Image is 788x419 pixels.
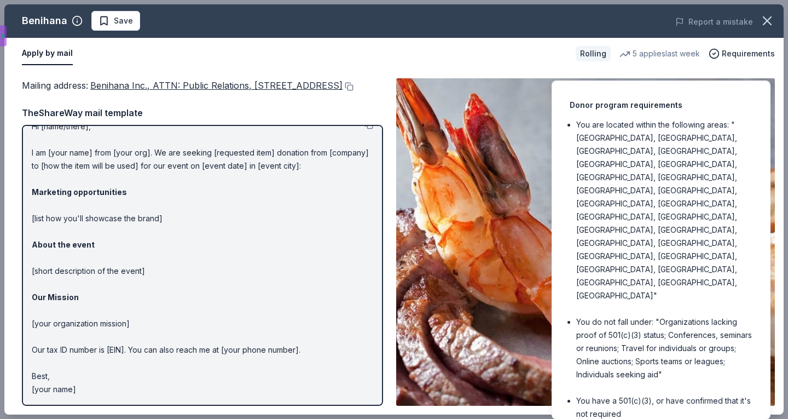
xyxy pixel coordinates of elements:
[576,118,752,302] li: You are located within the following areas: "[GEOGRAPHIC_DATA], [GEOGRAPHIC_DATA], [GEOGRAPHIC_DA...
[576,46,611,61] div: Rolling
[675,15,753,28] button: Report a mistake
[22,42,73,65] button: Apply by mail
[570,99,752,112] div: Donor program requirements
[32,187,127,197] strong: Marketing opportunities
[22,106,383,120] div: TheShareWay mail template
[22,78,383,93] div: Mailing address :
[619,47,700,60] div: 5 applies last week
[32,292,79,302] strong: Our Mission
[90,80,343,91] span: Benihana Inc., ATTN: Public Relations, [STREET_ADDRESS]
[114,14,133,27] span: Save
[32,120,373,396] p: Hi [name/there], I am [your name] from [your org]. We are seeking [requested item] donation from ...
[396,78,775,406] img: Image for Benihana
[32,240,95,249] strong: About the event
[709,47,775,60] button: Requirements
[576,315,752,381] li: You do not fall under: "Organizations lacking proof of 501(c)(3) status; Conferences, seminars or...
[22,12,67,30] div: Benihana
[722,47,775,60] span: Requirements
[91,11,140,31] button: Save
